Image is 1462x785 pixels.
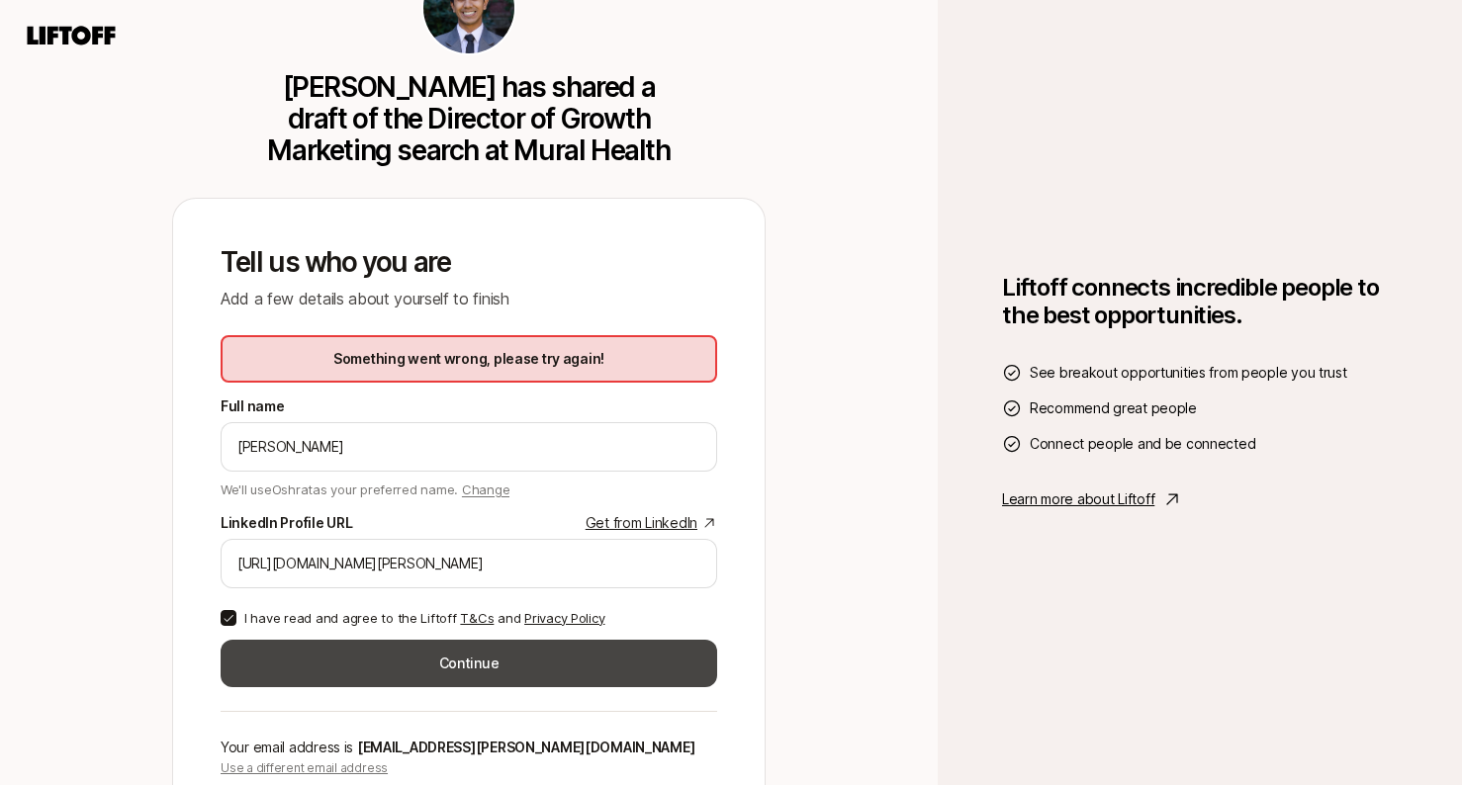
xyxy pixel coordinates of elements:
a: T&Cs [460,610,494,626]
p: Tell us who you are [221,246,717,278]
span: Recommend great people [1030,396,1197,420]
p: Use a different email address [221,759,717,777]
h1: Liftoff connects incredible people to the best opportunities. [1002,274,1398,329]
input: e.g. https://www.linkedin.com/in/melanie-perkins [237,552,700,575]
div: LinkedIn Profile URL [221,511,352,535]
span: Connect people and be connected [1030,432,1255,456]
a: Learn more about Liftoff [1002,487,1398,511]
div: Something went wrong, please try again! [221,335,717,383]
a: Privacy Policy [524,610,604,626]
input: e.g. Melanie Perkins [237,435,700,459]
p: Add a few details about yourself to finish [221,286,717,311]
label: Full name [221,394,284,418]
button: Continue [221,640,717,687]
span: See breakout opportunities from people you trust [1030,361,1347,385]
span: [EMAIL_ADDRESS][PERSON_NAME][DOMAIN_NAME] [357,739,695,755]
p: I have read and agree to the Liftoff and [244,608,604,628]
p: [PERSON_NAME] has shared a draft of the Director of Growth Marketing search at Mural Health [254,71,684,166]
span: Change [462,481,509,497]
button: I have read and agree to the Liftoff T&Cs and Privacy Policy [221,610,236,626]
p: Your email address is [221,736,717,759]
p: We'll use Oshrat as your preferred name. [221,476,509,499]
p: Learn more about Liftoff [1002,487,1154,511]
a: Get from LinkedIn [586,511,717,535]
